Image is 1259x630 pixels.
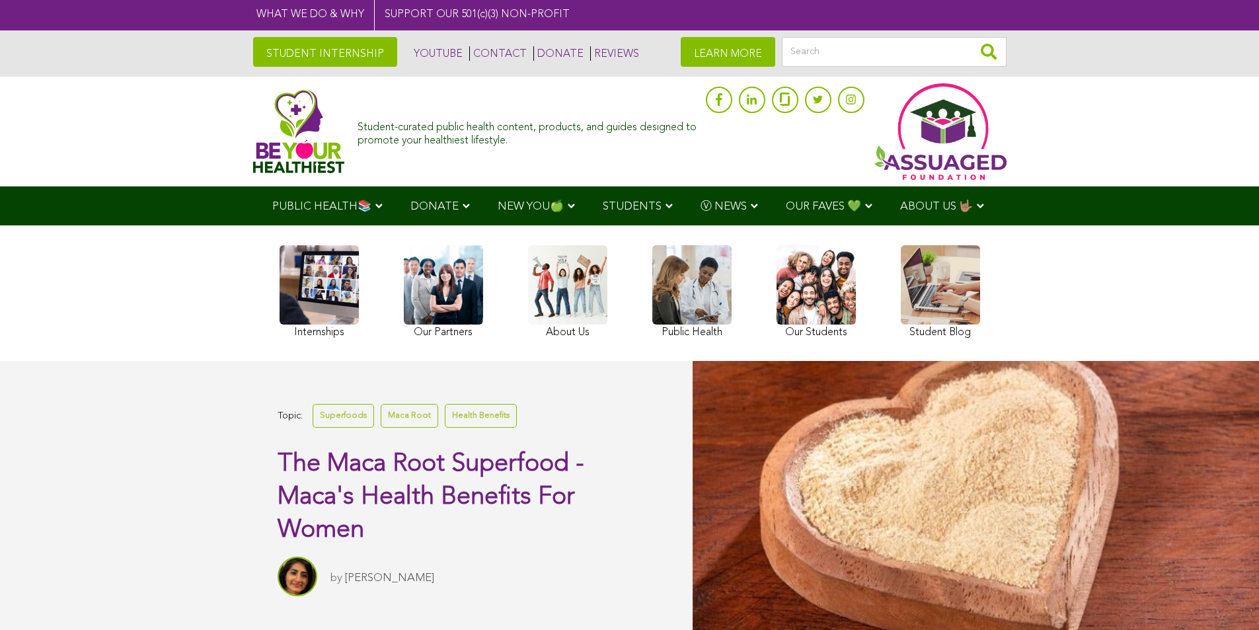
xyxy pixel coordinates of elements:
input: Search [782,37,1007,67]
a: CONTACT [469,46,527,61]
a: REVIEWS [590,46,639,61]
a: Health Benefits [445,404,517,427]
span: STUDENTS [603,201,662,212]
span: by [330,572,342,584]
iframe: Chat Widget [1193,567,1259,630]
span: OUR FAVES 💚 [786,201,861,212]
span: PUBLIC HEALTH📚 [272,201,371,212]
img: Assuaged [253,89,345,173]
img: Sitara Darvish [278,557,317,596]
span: NEW YOU🍏 [498,201,564,212]
span: ABOUT US 🤟🏽 [900,201,973,212]
span: Ⓥ NEWS [701,201,747,212]
div: Navigation Menu [253,186,1007,225]
a: Superfoods [313,404,374,427]
span: DONATE [410,201,459,212]
a: LEARN MORE [681,37,775,67]
a: YOUTUBE [410,46,463,61]
a: DONATE [533,46,584,61]
span: Topic: [278,407,303,425]
a: STUDENT INTERNSHIP [253,37,397,67]
a: [PERSON_NAME] [345,572,434,584]
img: Assuaged App [874,83,1007,180]
span: The Maca Root Superfood - Maca's Health Benefits For Women [278,452,584,543]
a: Maca Root [381,404,438,427]
div: Student-curated public health content, products, and guides designed to promote your healthiest l... [358,115,699,147]
img: glassdoor [780,93,789,106]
